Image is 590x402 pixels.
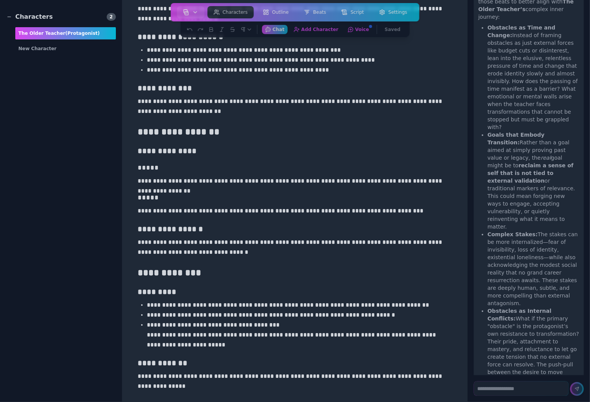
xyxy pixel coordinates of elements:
li: Rather than a goal aimed at simply proving past value or legacy, the goal might be to or traditio... [488,131,579,230]
a: Script [334,5,372,20]
strong: Obstacles as Time and Change: [488,25,556,38]
em: real [541,155,551,161]
button: Script [335,6,370,18]
button: Chat [262,25,288,34]
a: Characters [206,5,255,20]
div: New Character [15,42,116,55]
li: Instead of framing obstacles as just external forces like budget cuts or disinterest, lean into t... [488,24,579,131]
span: (protagonist) [65,31,100,36]
button: Add Character [291,25,341,34]
a: Settings [372,5,415,20]
li: The stakes can be more internalized—fear of invisibility, loss of identity, existential lonelines... [488,230,579,307]
div: The Older Teacher [15,27,116,39]
strong: reclaim a sense of self that is not tied to external validation [488,162,574,184]
a: Beats [296,5,334,20]
button: Outline [257,6,295,18]
div: Characters [6,12,53,21]
button: Beats [298,6,332,18]
button: Saved [382,25,403,34]
button: Voice [345,25,372,34]
li: What if the primary "obstacle" is the protagonist’s own resistance to transformation? Their pride... [488,307,579,399]
button: Characters [207,6,254,18]
a: Outline [255,5,296,20]
button: Settings [373,6,413,18]
img: storyboard [183,9,189,15]
span: 2 [107,13,116,21]
strong: Complex Stakes: [488,231,538,237]
strong: Obstacles as Internal Conflicts: [488,308,551,322]
strong: Goals that Embody Transition: [488,132,544,145]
